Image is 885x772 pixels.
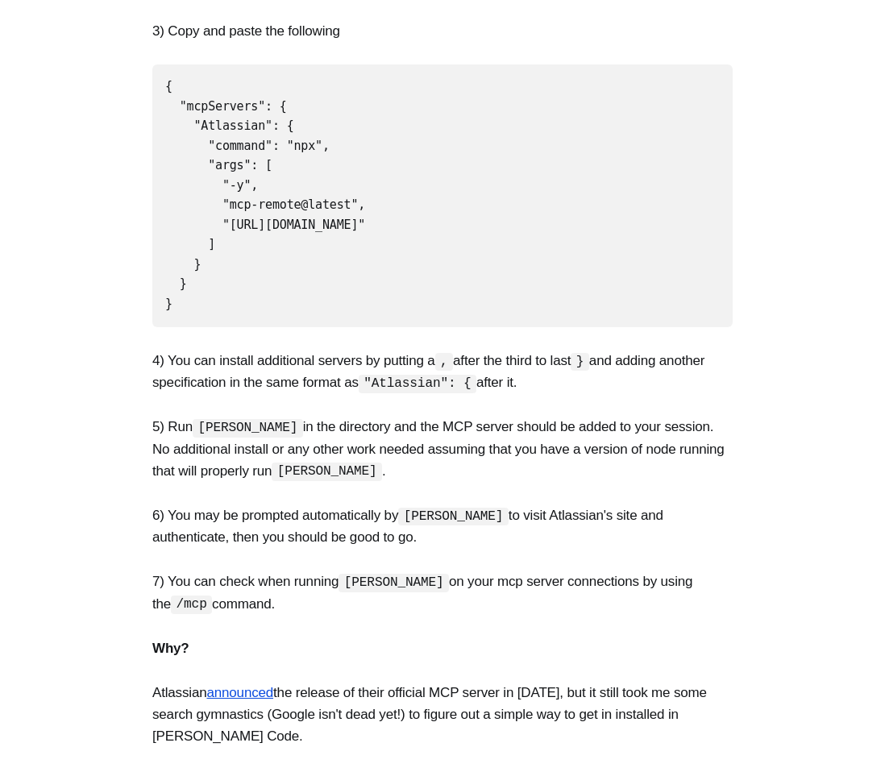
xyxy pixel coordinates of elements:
[152,682,733,748] p: Atlassian the release of their official MCP server in [DATE], but it still took me some search gy...
[152,571,733,614] p: 7) You can check when running on your mcp server connections by using the command.
[359,375,476,393] code: "Atlassian": {
[152,350,733,393] p: 4) You can install additional servers by putting a after the third to last and adding another spe...
[329,207,373,224] button: Sign in
[26,119,555,139] p: Become a member of to start commenting.
[171,596,212,614] code: /mcp
[272,463,382,481] code: [PERSON_NAME]
[339,574,449,592] code: [PERSON_NAME]
[193,419,303,438] code: [PERSON_NAME]
[571,353,588,371] code: }
[435,353,453,371] code: ,
[237,162,343,197] button: Sign up now
[152,504,733,548] p: 6) You may be prompted automatically by to visit Atlassian's site and authenticate, then you shou...
[497,7,580,27] div: 0 comments
[152,641,189,656] strong: Why?
[152,20,733,42] p: 3) Copy and paste the following
[206,685,273,700] a: announced
[152,416,733,482] p: 5) Run in the directory and the MCP server should be added to your session. No additional install...
[398,508,509,526] code: [PERSON_NAME]
[207,206,326,225] span: Already a member?
[165,79,365,311] code: { "mcpServers": { "Atlassian": { "command": "npx", "args": [ "-y", "mcp-remote@latest", "[URL][DO...
[171,84,409,113] h1: Start the conversation
[230,121,354,136] span: Clearer Thinking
